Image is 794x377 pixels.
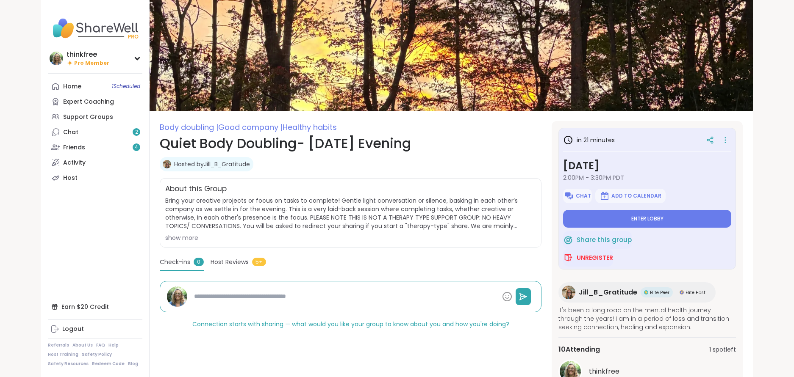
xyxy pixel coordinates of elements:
[160,122,218,132] span: Body doubling |
[165,196,536,230] span: Bring your creative projects or focus on tasks to complete! Gentle light conversation or silence,...
[558,344,600,355] span: 10 Attending
[63,128,78,137] div: Chat
[563,173,731,182] span: 2:00PM - 3:30PM PDT
[63,98,114,106] div: Expert Coaching
[48,155,142,170] a: Activity
[48,14,142,43] img: ShareWell Nav Logo
[48,79,142,94] a: Home1Scheduled
[160,133,541,154] h1: Quiet Body Doubling- [DATE] Evening
[72,342,93,348] a: About Us
[165,234,536,242] div: show more
[563,231,632,249] button: Share this group
[686,289,705,296] span: Elite Host
[62,325,84,333] div: Logout
[48,342,69,348] a: Referrals
[579,287,637,297] span: Jill_B_Gratitude
[135,129,138,136] span: 2
[211,258,249,267] span: Host Reviews
[576,193,591,199] span: Chat
[611,193,661,199] span: Add to Calendar
[112,83,140,90] span: 1 Scheduled
[50,52,63,65] img: thinkfree
[48,109,142,124] a: Support Groups
[563,249,613,267] button: Unregister
[563,189,592,203] button: Chat
[218,122,283,132] span: Good company |
[48,94,142,109] a: Expert Coaching
[631,215,664,222] span: Enter lobby
[558,306,736,331] span: It's been a long road on the mental health journey through the years! I am in a period of loss an...
[283,122,337,132] span: Healthy habits
[174,160,250,168] a: Hosted byJill_B_Gratitude
[48,352,78,358] a: Host Training
[595,189,666,203] button: Add to Calendar
[48,124,142,140] a: Chat2
[165,184,227,195] h2: About this Group
[48,299,142,314] div: Earn $20 Credit
[563,235,573,245] img: ShareWell Logomark
[92,361,125,367] a: Redeem Code
[48,361,89,367] a: Safety Resources
[680,290,684,294] img: Elite Host
[48,170,142,185] a: Host
[163,160,171,168] img: Jill_B_Gratitude
[650,289,669,296] span: Elite Peer
[82,352,112,358] a: Safety Policy
[128,361,138,367] a: Blog
[563,210,731,228] button: Enter lobby
[563,158,731,173] h3: [DATE]
[63,174,78,182] div: Host
[577,235,632,245] span: Share this group
[108,342,119,348] a: Help
[644,290,648,294] img: Elite Peer
[96,342,105,348] a: FAQ
[67,50,109,59] div: thinkfree
[48,322,142,337] a: Logout
[192,320,509,328] span: Connection starts with sharing — what would you like your group to know about you and how you're ...
[558,282,716,303] a: Jill_B_GratitudeJill_B_GratitudeElite PeerElite PeerElite HostElite Host
[63,83,81,91] div: Home
[709,345,736,354] span: 1 spot left
[589,366,619,377] span: thinkfree
[48,140,142,155] a: Friends4
[600,191,610,201] img: ShareWell Logomark
[135,144,138,151] span: 4
[167,286,187,307] img: thinkfree
[562,286,575,299] img: Jill_B_Gratitude
[63,113,113,121] div: Support Groups
[577,253,613,262] span: Unregister
[63,159,86,167] div: Activity
[564,191,574,201] img: ShareWell Logomark
[252,258,266,266] span: 5+
[194,258,204,266] span: 0
[74,60,109,67] span: Pro Member
[63,143,85,152] div: Friends
[563,253,573,263] img: ShareWell Logomark
[563,135,615,145] h3: in 21 minutes
[160,258,190,267] span: Check-ins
